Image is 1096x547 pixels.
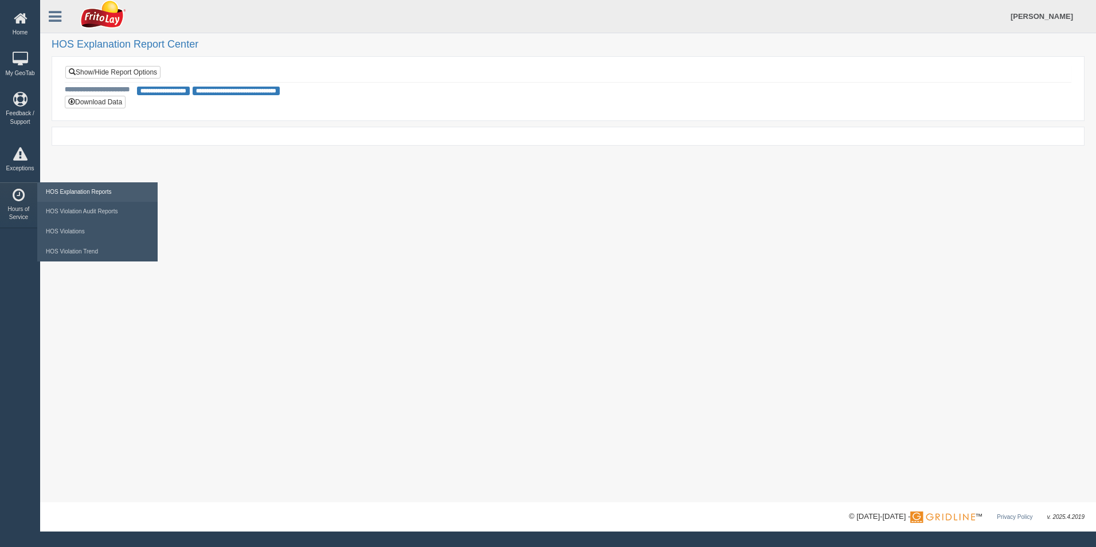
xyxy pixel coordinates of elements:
a: HOS Explanation Reports [43,182,152,202]
div: © [DATE]-[DATE] - ™ [849,511,1085,523]
button: Download Data [65,96,126,108]
img: Gridline [910,511,975,523]
a: HOS Violation Trend [43,242,152,262]
a: Privacy Policy [997,514,1032,520]
a: HOS Violations [43,222,152,242]
a: Show/Hide Report Options [65,66,161,79]
a: HOS Violation Audit Reports [43,202,152,222]
span: v. 2025.4.2019 [1047,514,1085,520]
